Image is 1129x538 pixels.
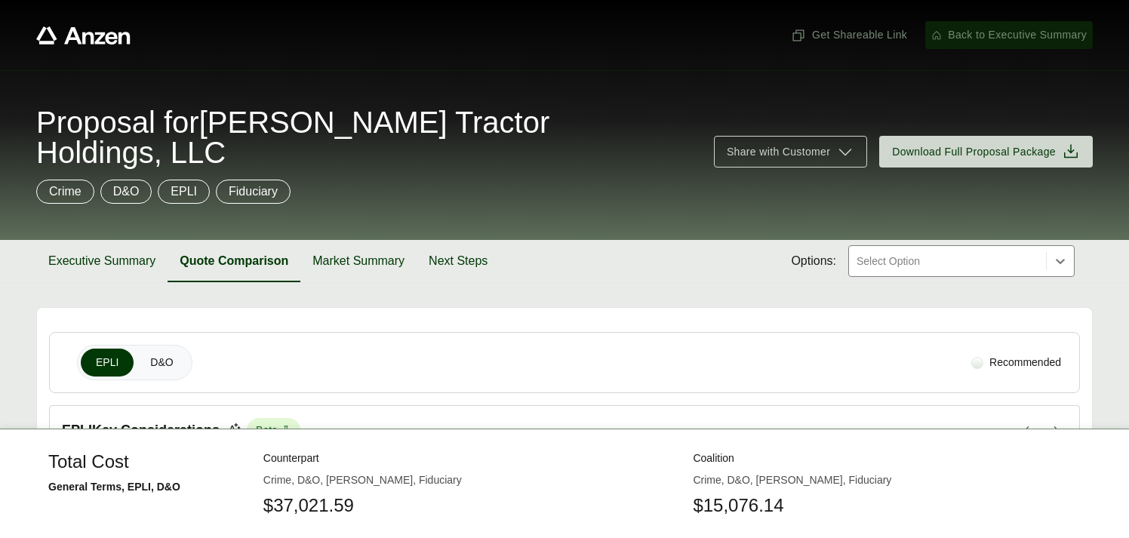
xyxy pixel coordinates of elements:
[925,21,1093,49] button: Back to Executive Summary
[879,136,1093,168] button: Download Full Proposal Package
[892,144,1056,160] span: Download Full Proposal Package
[965,349,1067,377] div: Recommended
[150,355,173,370] span: D&O
[36,107,696,168] span: Proposal for [PERSON_NAME] Tractor Holdings, LLC
[247,418,300,442] span: Beta
[171,183,197,201] p: EPLI
[417,240,500,282] button: Next Steps
[727,144,830,160] span: Share with Customer
[714,136,867,168] button: Share with Customer
[135,349,188,377] button: D&O
[300,240,417,282] button: Market Summary
[36,240,168,282] button: Executive Summary
[229,183,278,201] p: Fiduciary
[113,183,140,201] p: D&O
[96,355,118,370] span: EPLI
[49,183,82,201] p: Crime
[791,27,907,43] span: Get Shareable Link
[168,240,300,282] button: Quote Comparison
[785,21,913,49] button: Get Shareable Link
[62,420,220,441] p: EPLI Key Considerations
[81,349,134,377] button: EPLI
[791,252,836,270] span: Options:
[36,26,131,45] a: Anzen website
[948,27,1087,43] span: Back to Executive Summary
